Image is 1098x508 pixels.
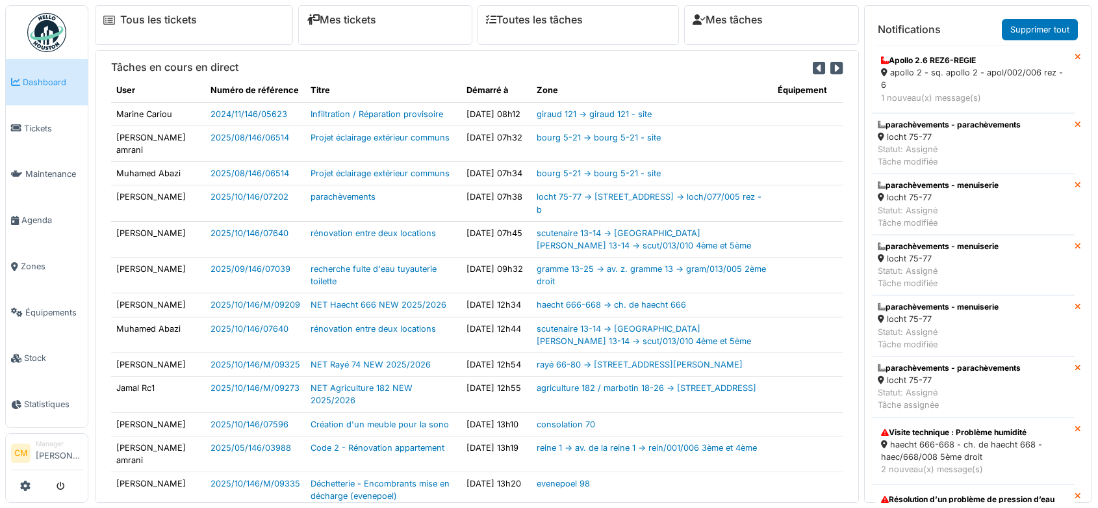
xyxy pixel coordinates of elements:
td: [PERSON_NAME] [111,185,205,221]
div: locht 75-77 [878,374,1021,386]
span: Statistiques [24,398,83,410]
div: locht 75-77 [878,131,1021,143]
a: Infiltration / Réparation provisoire [311,109,443,119]
a: rayé 66-80 -> [STREET_ADDRESS][PERSON_NAME] [537,360,743,369]
div: parachèvements - menuiserie [878,241,999,252]
a: scutenaire 13-14 -> [GEOGRAPHIC_DATA][PERSON_NAME] 13-14 -> scut/013/010 4ème et 5ème [537,324,751,346]
a: Stock [6,336,88,382]
th: Démarré à [461,79,531,102]
span: Tickets [24,122,83,135]
a: Tickets [6,105,88,152]
a: 2025/10/146/07640 [211,324,288,334]
a: agriculture 182 / marbotin 18-26 -> [STREET_ADDRESS] [537,383,756,393]
a: 2025/08/146/06514 [211,133,289,142]
a: 2025/10/146/M/09209 [211,300,300,310]
a: Agenda [6,197,88,243]
div: Visite technique : Problème humidité [881,427,1066,438]
a: parachèvements - menuiserie locht 75-77 Statut: AssignéTâche modifiée [873,235,1075,296]
div: Statut: Assigné Tâche modifiée [878,204,999,229]
td: Muhamed Abazi [111,317,205,353]
td: [PERSON_NAME] [111,258,205,293]
a: parachèvements - menuiserie locht 75-77 Statut: AssignéTâche modifiée [873,295,1075,356]
span: Agenda [21,214,83,226]
span: Maintenance [25,168,83,180]
td: [PERSON_NAME] amrani [111,126,205,161]
td: [PERSON_NAME] [111,353,205,377]
div: 2 nouveau(x) message(s) [881,463,1066,475]
span: translation missing: fr.shared.user [116,85,135,95]
div: Statut: Assigné Tâche modifiée [878,265,999,289]
td: Jamal Rc1 [111,377,205,412]
div: parachèvements - parachèvements [878,119,1021,131]
th: Titre [305,79,461,102]
a: 2025/08/146/06514 [211,168,289,178]
td: [DATE] 07h45 [461,221,531,257]
td: [PERSON_NAME] [111,293,205,317]
a: 2025/10/146/07640 [211,228,288,238]
div: locht 75-77 [878,313,999,325]
a: bourg 5-21 -> bourg 5-21 - site [537,168,661,178]
div: Statut: Assigné Tâche assignée [878,386,1021,411]
a: Visite technique : Problème humidité haecht 666-668 - ch. de haecht 668 - haec/668/008 5ème droit... [873,418,1075,485]
td: [DATE] 07h38 [461,185,531,221]
td: [DATE] 13h19 [461,436,531,472]
a: NET Agriculture 182 NEW 2025/2026 [311,383,413,405]
div: locht 75-77 [878,252,999,265]
a: reine 1 -> av. de la reine 1 -> rein/001/006 3ème et 4ème [537,443,757,453]
td: [DATE] 13h20 [461,472,531,508]
td: [DATE] 12h34 [461,293,531,317]
span: Stock [24,352,83,364]
a: parachèvements - parachèvements locht 75-77 Statut: AssignéTâche assignée [873,356,1075,418]
a: haecht 666-668 -> ch. de haecht 666 [537,300,686,310]
div: 1 nouveau(x) message(s) [881,92,1066,104]
td: [PERSON_NAME] [111,221,205,257]
td: Muhamed Abazi [111,162,205,185]
a: CM Manager[PERSON_NAME] [11,439,83,470]
a: Dashboard [6,59,88,105]
a: rénovation entre deux locations [311,228,436,238]
a: Projet éclairage extérieur communs [311,133,450,142]
div: parachèvements - menuiserie [878,180,999,191]
a: Mes tâches [693,14,763,26]
a: giraud 121 -> giraud 121 - site [537,109,652,119]
div: Apollo 2.6 REZ6-REGIE [881,55,1066,66]
a: Création d'un meuble pour la sono [311,420,449,429]
a: Code 2 - Rénovation appartement [311,443,444,453]
a: 2025/10/146/07202 [211,192,288,202]
a: parachèvements [311,192,376,202]
a: 2025/10/146/M/09273 [211,383,300,393]
a: recherche fuite d'eau tuyauterie toilette [311,264,437,286]
td: [DATE] 12h54 [461,353,531,377]
h6: Notifications [878,23,941,36]
span: Équipements [25,306,83,319]
a: 2025/10/146/M/09325 [211,360,300,369]
a: Apollo 2.6 REZ6-REGIE apollo 2 - sq. apollo 2 - apol/002/006 rez - 6 1 nouveau(x) message(s) [873,46,1075,113]
td: [DATE] 12h55 [461,377,531,412]
td: Marine Cariou [111,102,205,126]
a: NET Haecht 666 NEW 2025/2026 [311,300,446,310]
a: Toutes les tâches [486,14,583,26]
h6: Tâches en cours en direct [111,61,238,74]
a: Mes tickets [307,14,376,26]
td: [DATE] 07h32 [461,126,531,161]
div: parachèvements - menuiserie [878,301,999,313]
td: [DATE] 07h34 [461,162,531,185]
a: rénovation entre deux locations [311,324,436,334]
a: Maintenance [6,152,88,198]
a: Déchetterie - Encombrants mise en décharge (evenepoel) [311,479,450,501]
a: NET Rayé 74 NEW 2025/2026 [311,360,431,369]
span: Dashboard [23,76,83,88]
a: Tous les tickets [120,14,197,26]
div: haecht 666-668 - ch. de haecht 668 - haec/668/008 5ème droit [881,438,1066,463]
div: apollo 2 - sq. apollo 2 - apol/002/006 rez - 6 [881,66,1066,91]
td: [DATE] 08h12 [461,102,531,126]
a: Zones [6,243,88,289]
a: evenepoel 98 [537,479,590,488]
td: [DATE] 13h10 [461,412,531,436]
a: 2025/05/146/03988 [211,443,291,453]
a: parachèvements - menuiserie locht 75-77 Statut: AssignéTâche modifiée [873,174,1075,235]
a: Projet éclairage extérieur communs [311,168,450,178]
img: Badge_color-CXgf-gQk.svg [27,13,66,52]
td: [PERSON_NAME] [111,472,205,508]
a: 2025/09/146/07039 [211,264,290,274]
